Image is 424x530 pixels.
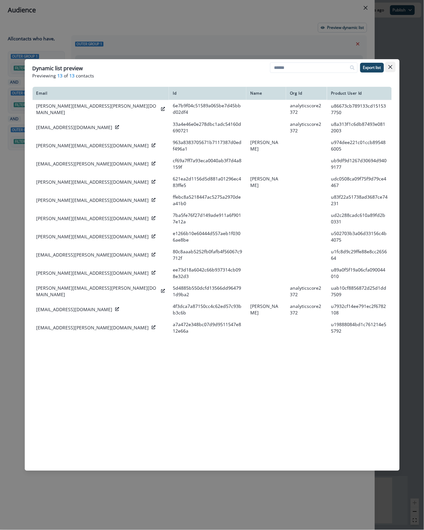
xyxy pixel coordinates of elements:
[360,63,384,73] button: Export list
[385,62,396,72] button: Close
[246,137,286,155] td: [PERSON_NAME]
[169,209,246,228] td: 7ba5fe76f27d149ade911a6f9017e12a
[36,91,165,96] div: Email
[169,137,246,155] td: 963a8383705671b7117387d0edf496a1
[58,72,63,79] span: 13
[169,300,246,319] td: 4f3dca7a87150cc4c62ed57c93bb3c6b
[36,197,149,204] p: [PERSON_NAME][EMAIL_ADDRESS][DOMAIN_NAME]
[36,215,149,222] p: [PERSON_NAME][EMAIL_ADDRESS][DOMAIN_NAME]
[169,191,246,209] td: ffebc8a5218447ac5275a2970dea41b0
[286,100,327,118] td: analyticscore2372
[36,306,113,313] p: [EMAIL_ADDRESS][DOMAIN_NAME]
[327,155,391,173] td: ub9df9d1267d30694d9409177
[169,155,246,173] td: cf69a7ff7a93eca0040ab3f7d4a8159f
[36,161,149,167] p: [EMAIL_ADDRESS][PERSON_NAME][DOMAIN_NAME]
[36,252,149,258] p: [EMAIL_ADDRESS][PERSON_NAME][DOMAIN_NAME]
[36,270,149,276] p: [PERSON_NAME][EMAIL_ADDRESS][DOMAIN_NAME]
[327,137,391,155] td: u974dee221c01ccb895486005
[331,91,388,96] div: Product User Id
[36,233,149,240] p: [PERSON_NAME][EMAIL_ADDRESS][DOMAIN_NAME]
[327,300,391,319] td: u7932cf14ee791ec2f6782108
[327,319,391,337] td: u19888084bd1c761214e55792
[36,179,149,185] p: [PERSON_NAME][EMAIL_ADDRESS][DOMAIN_NAME]
[169,246,246,264] td: 80c8aaab5252fb0fafb4f56067c9712f
[36,124,113,131] p: [EMAIL_ADDRESS][DOMAIN_NAME]
[327,118,391,137] td: u8a313f1c6db87493e0812003
[36,285,159,298] p: [PERSON_NAME][EMAIL_ADDRESS][PERSON_NAME][DOMAIN_NAME]
[327,100,391,118] td: u86673cb789133cd151537750
[33,64,83,72] p: Dynamic list preview
[246,300,286,319] td: [PERSON_NAME]
[169,264,246,282] td: ee73d18a6042c66b937314cb098e32d3
[327,246,391,264] td: u1fc8d9c29ffe88e8cc265664
[169,118,246,137] td: 33a4e46e0e278dbc1adc54160d690721
[169,319,246,337] td: a7a472e348bc07d9d9511547e812e66a
[36,325,149,331] p: [EMAIL_ADDRESS][PERSON_NAME][DOMAIN_NAME]
[327,209,391,228] td: ud2c288cadc610a89fd2b0331
[286,118,327,137] td: analyticscore2372
[36,103,159,116] p: [PERSON_NAME][EMAIL_ADDRESS][PERSON_NAME][DOMAIN_NAME]
[290,91,323,96] div: Org Id
[286,282,327,300] td: analyticscore2372
[169,228,246,246] td: e1266b10e60444d557aeb1f0306ae8be
[169,282,246,300] td: 5d4885b550dcfd13566dd964791d9ba2
[327,282,391,300] td: uab10cf8856872d25d1dd7509
[327,173,391,191] td: udc0508ca09f75f9d79ce4467
[250,91,282,96] div: Name
[173,91,242,96] div: Id
[327,228,391,246] td: u502703b3a06d33156c4b4075
[169,173,246,191] td: 621ea2d1156d5d881a01296ec483ffe5
[327,264,391,282] td: u89a0f5f19a06cfa090044010
[70,72,75,79] span: 13
[36,142,149,149] p: [PERSON_NAME][EMAIL_ADDRESS][DOMAIN_NAME]
[286,300,327,319] td: analyticscore2372
[327,191,391,209] td: u83f22a51738ad3687ce74231
[33,72,392,79] p: Previewing of contacts
[246,173,286,191] td: [PERSON_NAME]
[169,100,246,118] td: 6e7b9f04c51589a065be7d45bbd02df4
[363,65,381,70] p: Export list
